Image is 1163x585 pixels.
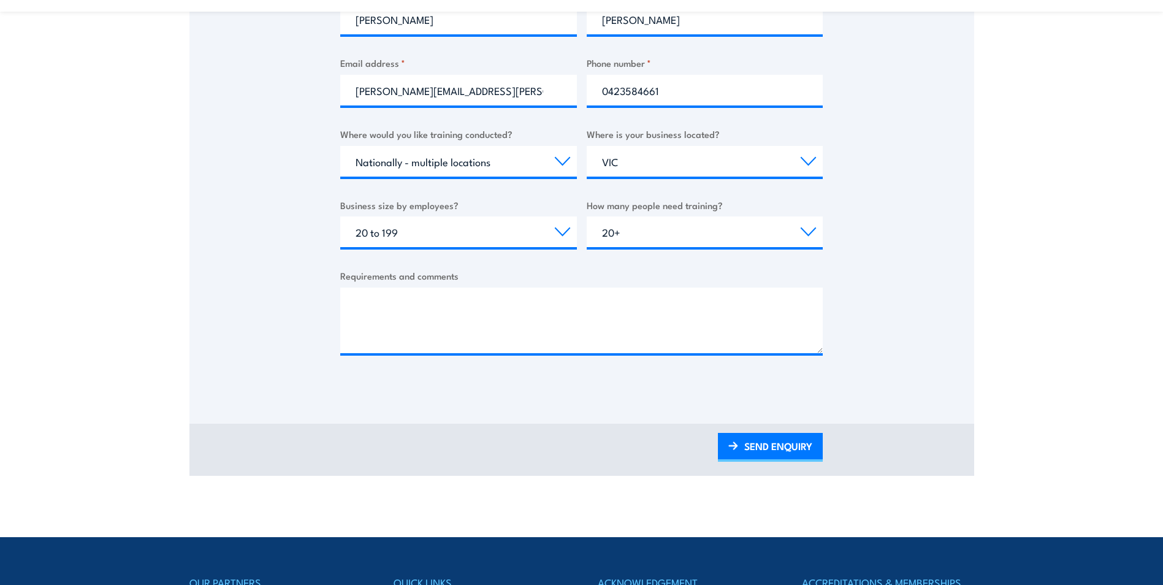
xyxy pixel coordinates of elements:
[340,269,823,283] label: Requirements and comments
[340,56,577,70] label: Email address
[587,56,823,70] label: Phone number
[718,433,823,462] a: SEND ENQUIRY
[340,198,577,212] label: Business size by employees?
[340,127,577,141] label: Where would you like training conducted?
[587,127,823,141] label: Where is your business located?
[587,198,823,212] label: How many people need training?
